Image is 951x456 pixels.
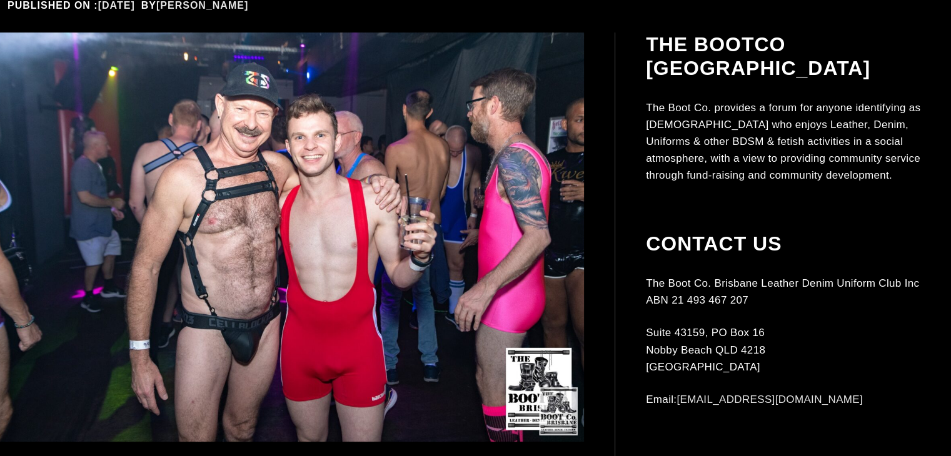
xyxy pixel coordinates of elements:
p: The Boot Co. provides a forum for anyone identifying as [DEMOGRAPHIC_DATA] who enjoys Leather, De... [646,99,942,184]
p: The Boot Co. Brisbane Leather Denim Uniform Club Inc ABN 21 493 467 207 [646,275,942,309]
h2: Contact Us [646,232,942,255]
a: [EMAIL_ADDRESS][DOMAIN_NAME] [677,394,863,405]
h2: The BootCo [GEOGRAPHIC_DATA] [646,32,942,81]
p: Email: [646,391,942,408]
p: Suite 43159, PO Box 16 Nobby Beach QLD 4218 [GEOGRAPHIC_DATA] [646,324,942,375]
